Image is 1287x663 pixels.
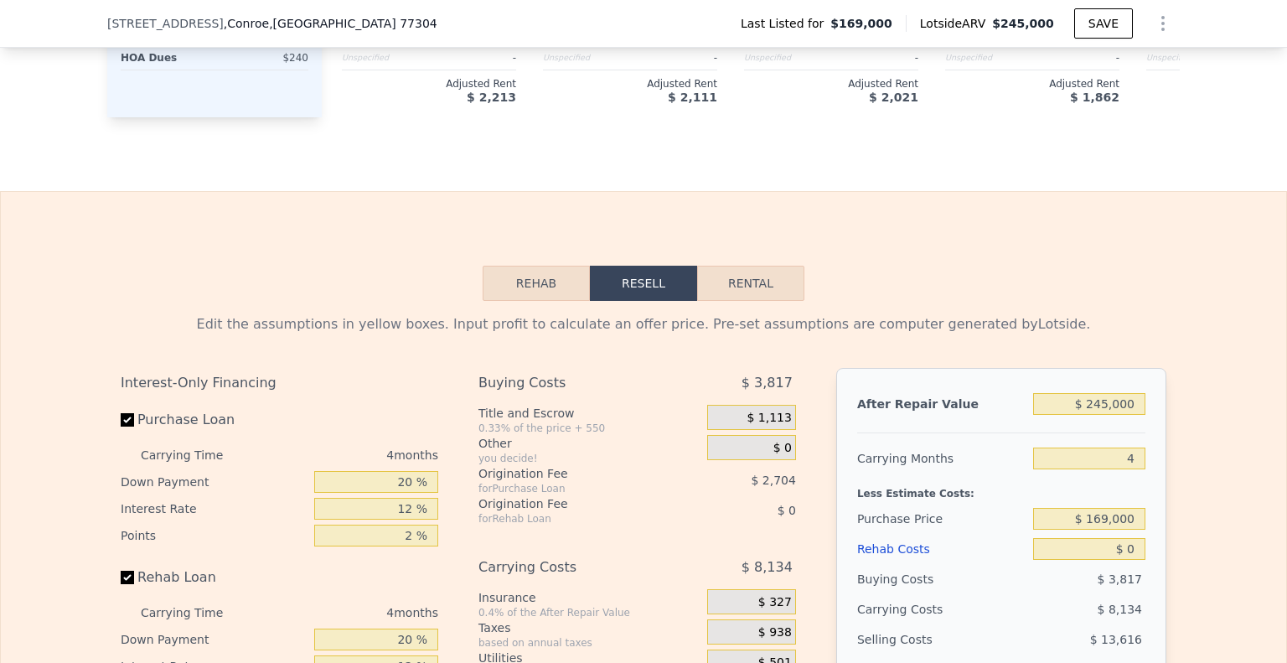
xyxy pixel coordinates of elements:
span: $ 8,134 [1098,603,1142,616]
div: Less Estimate Costs: [857,474,1145,504]
span: $ 2,111 [668,91,717,104]
div: Carrying Months [857,443,1026,474]
div: - [633,46,717,70]
div: Carrying Costs [857,594,962,624]
div: - [1036,46,1119,70]
div: 4 months [256,599,438,626]
button: Rehab [483,266,590,301]
div: you decide! [478,452,700,465]
div: Adjusted Rent [945,77,1119,91]
span: $ 0 [778,504,796,517]
label: Purchase Loan [121,405,308,435]
div: After Repair Value [857,389,1026,419]
input: Rehab Loan [121,571,134,584]
div: Down Payment [121,469,308,495]
span: $ 3,817 [1098,572,1142,586]
div: for Rehab Loan [478,512,665,526]
div: Buying Costs [478,368,665,398]
div: Adjusted Rent [744,77,918,91]
span: $ 2,021 [869,91,918,104]
span: $ 2,704 [751,474,795,487]
div: Origination Fee [478,495,665,512]
input: Purchase Loan [121,413,134,427]
div: Insurance [478,589,700,606]
span: , Conroe [224,15,437,32]
div: Interest-Only Financing [121,368,438,398]
span: $245,000 [992,17,1054,30]
button: Resell [590,266,697,301]
div: Adjusted Rent [543,77,717,91]
span: $ 327 [758,595,792,610]
span: $ 13,616 [1090,633,1142,646]
div: Unspecified [1146,46,1230,70]
div: HOA Dues [121,46,211,70]
div: Unspecified [342,46,426,70]
div: Interest Rate [121,495,308,522]
div: Selling Costs [857,624,1026,655]
span: $169,000 [830,15,892,32]
span: $ 0 [773,441,792,456]
div: Buying Costs [857,564,1026,594]
div: Other [478,435,700,452]
div: 4 months [256,442,438,469]
div: Origination Fee [478,465,665,482]
div: 0.33% of the price + 550 [478,422,700,435]
span: $ 938 [758,625,792,640]
span: , [GEOGRAPHIC_DATA] 77304 [269,17,437,30]
button: Rental [697,266,804,301]
div: Adjusted Rent [342,77,516,91]
div: Down Payment [121,626,308,653]
span: $ 1,862 [1070,91,1119,104]
div: Carrying Time [141,442,250,469]
div: Title and Escrow [478,405,700,422]
div: for Purchase Loan [478,482,665,495]
button: SAVE [1074,8,1133,39]
span: $ 2,213 [467,91,516,104]
button: Show Options [1146,7,1180,40]
div: Purchase Price [857,504,1026,534]
span: Lotside ARV [920,15,992,32]
span: [STREET_ADDRESS] [107,15,224,32]
div: Carrying Time [141,599,250,626]
div: Rehab Costs [857,534,1026,564]
div: Edit the assumptions in yellow boxes. Input profit to calculate an offer price. Pre-set assumptio... [121,314,1166,334]
div: Points [121,522,308,549]
span: Last Listed for [741,15,830,32]
div: $240 [218,46,308,70]
span: $ 1,113 [747,411,791,426]
div: Unspecified [945,46,1029,70]
div: - [432,46,516,70]
div: - [835,46,918,70]
div: Unspecified [744,46,828,70]
div: Taxes [478,619,700,636]
span: $ 8,134 [742,552,793,583]
div: based on annual taxes [478,636,700,650]
span: $ 3,817 [742,368,793,398]
label: Rehab Loan [121,562,308,593]
div: Carrying Costs [478,552,665,583]
div: 0.4% of the After Repair Value [478,606,700,619]
div: Unspecified [543,46,627,70]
